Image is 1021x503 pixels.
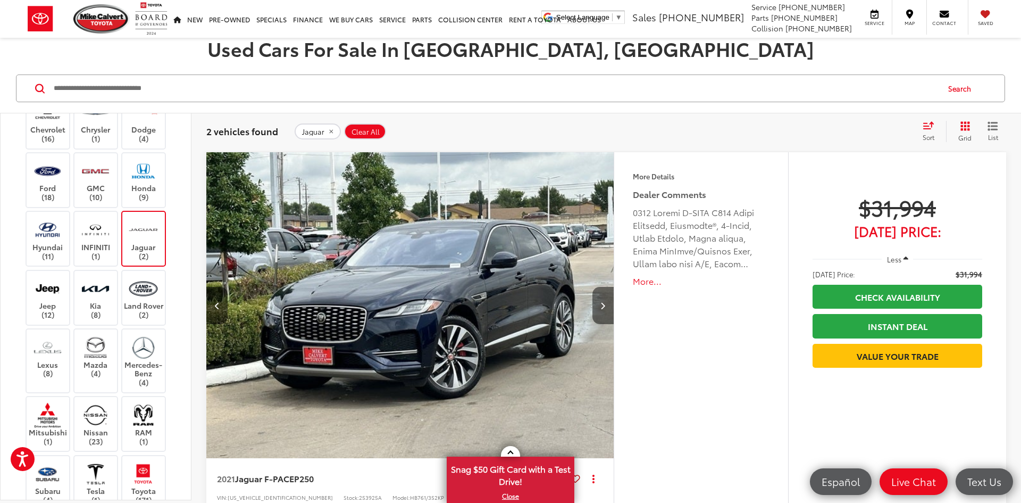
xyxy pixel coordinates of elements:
img: Mike Calvert Toyota in Houston, TX) [81,461,110,486]
span: Live Chat [886,475,941,488]
img: Mike Calvert Toyota in Houston, TX) [33,402,62,427]
label: Honda (9) [122,159,165,202]
button: Search [938,75,986,102]
label: Jaguar (2) [122,217,165,260]
span: Model: [392,493,410,501]
span: dropdown dots [592,474,595,483]
span: Select Language [556,13,609,21]
button: Next image [592,287,614,324]
img: Mike Calvert Toyota in Houston, TX) [129,402,158,427]
span: $31,994 [813,194,982,220]
img: Mike Calvert Toyota in Houston, TX) [81,402,110,427]
span: [PHONE_NUMBER] [659,10,744,24]
span: VIN: [217,493,228,501]
label: Jeep (12) [27,276,70,319]
label: Hyundai (11) [27,217,70,260]
span: Jaguar [302,128,324,136]
span: Less [887,254,901,264]
label: Lexus (8) [27,335,70,378]
span: P250 [294,472,314,484]
span: HB761/352KP [410,493,444,501]
span: [PHONE_NUMBER] [779,2,845,12]
span: Map [898,20,921,27]
span: Grid [958,133,972,142]
span: Parts [751,12,769,23]
span: [US_VEHICLE_IDENTIFICATION_NUMBER] [228,493,333,501]
span: Text Us [962,475,1007,488]
div: 0312 Loremi D-SITA C814 Adipi Elitsedd, Eiusmodte®, 4-Incid, Utlab Etdolo, Magna aliqua, Enima Mi... [633,206,769,270]
span: Collision [751,23,783,34]
img: Mike Calvert Toyota in Houston, TX) [81,217,110,242]
img: Mike Calvert Toyota in Houston, TX) [129,217,158,242]
a: Value Your Trade [813,344,982,368]
label: Nissan (23) [74,402,118,446]
img: Mike Calvert Toyota in Houston, TX) [129,461,158,486]
button: Grid View [946,121,980,142]
img: Mike Calvert Toyota in Houston, TX) [81,276,110,301]
img: Mike Calvert Toyota [73,4,130,34]
a: Español [810,468,872,495]
label: INFINITI (1) [74,217,118,260]
label: Mazda (4) [74,335,118,378]
span: List [987,133,998,142]
span: Saved [974,20,997,27]
span: 2021 [217,472,235,484]
span: Contact [932,20,956,27]
label: Dodge (4) [122,100,165,143]
label: Mitsubishi (1) [27,402,70,446]
span: 253925A [359,493,382,501]
label: Ford (18) [27,159,70,202]
label: RAM (1) [122,402,165,446]
img: Mike Calvert Toyota in Houston, TX) [81,159,110,184]
a: Live Chat [880,468,948,495]
span: ▼ [615,13,622,21]
h4: More Details [633,172,769,180]
a: Instant Deal [813,314,982,338]
button: remove Jaguar [295,123,341,139]
a: Text Us [956,468,1013,495]
button: Select sort value [917,121,946,142]
span: [DATE] Price: [813,269,855,279]
span: 2 vehicles found [206,125,278,137]
img: Mike Calvert Toyota in Houston, TX) [129,276,158,301]
a: 2021 Jaguar F-PACE P2502021 Jaguar F-PACE P2502021 Jaguar F-PACE P2502021 Jaguar F-PACE P250 [206,152,615,458]
div: 2021 Jaguar F-PACE P250 1 [206,152,615,458]
label: Kia (8) [74,276,118,319]
span: $31,994 [956,269,982,279]
label: Chrysler (1) [74,100,118,143]
img: Mike Calvert Toyota in Houston, TX) [33,461,62,486]
span: [PHONE_NUMBER] [771,12,838,23]
button: Less [882,250,914,269]
img: Mike Calvert Toyota in Houston, TX) [129,335,158,360]
span: Service [863,20,886,27]
img: Mike Calvert Toyota in Houston, TX) [129,159,158,184]
button: Previous image [206,287,228,324]
button: Clear All [344,123,386,139]
span: [PHONE_NUMBER] [785,23,852,34]
button: List View [980,121,1006,142]
span: Snag $50 Gift Card with a Test Drive! [448,458,573,490]
img: Mike Calvert Toyota in Houston, TX) [33,217,62,242]
span: Jaguar F-PACE [235,472,294,484]
span: Español [816,475,865,488]
label: Chevrolet (16) [27,100,70,143]
label: GMC (10) [74,159,118,202]
span: ​ [612,13,613,21]
a: Check Availability [813,285,982,309]
label: Mercedes-Benz (4) [122,335,165,387]
span: Service [751,2,776,12]
span: Stock: [344,493,359,501]
a: 2021Jaguar F-PACEP250 [217,473,566,484]
button: More... [633,275,769,287]
label: Land Rover (2) [122,276,165,319]
span: Sales [632,10,656,24]
span: Sort [923,133,934,142]
img: Mike Calvert Toyota in Houston, TX) [33,276,62,301]
img: Mike Calvert Toyota in Houston, TX) [33,159,62,184]
img: Mike Calvert Toyota in Houston, TX) [33,335,62,360]
img: 2021 Jaguar F-PACE P250 [206,152,615,459]
span: [DATE] Price: [813,226,982,236]
input: Search by Make, Model, or Keyword [53,76,938,101]
h5: Dealer Comments [633,188,769,201]
button: Actions [584,469,603,488]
